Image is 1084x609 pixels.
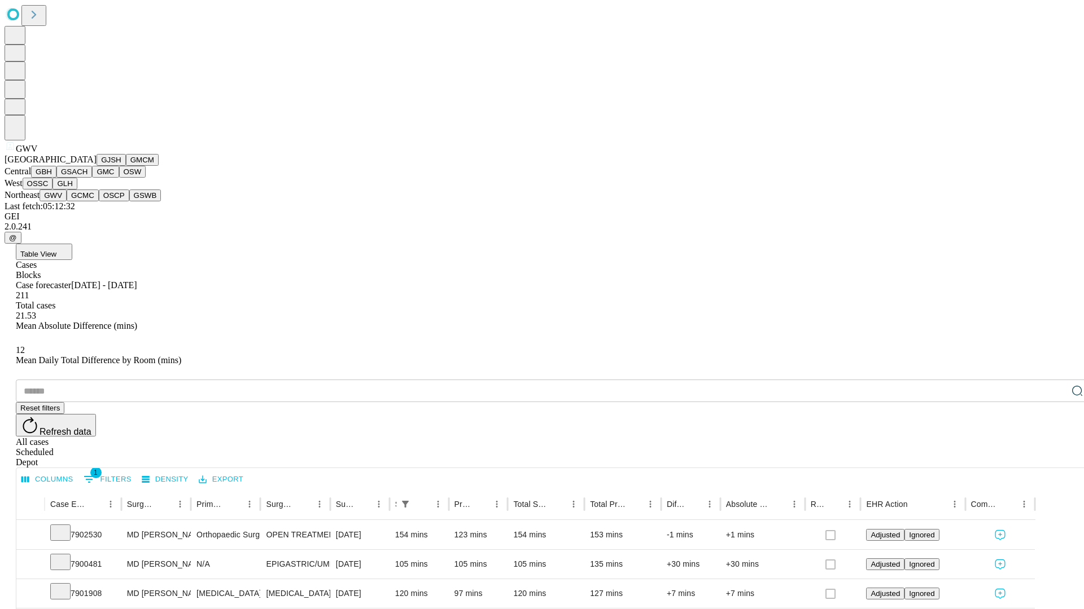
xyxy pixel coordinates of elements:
[81,470,134,488] button: Show filters
[395,500,396,509] div: Scheduled In Room Duration
[5,178,23,188] span: West
[1000,496,1016,512] button: Sort
[395,520,443,549] div: 154 mins
[414,496,430,512] button: Sort
[513,579,579,608] div: 120 mins
[1016,496,1032,512] button: Menu
[454,500,473,509] div: Predicted In Room Duration
[454,550,502,579] div: 105 mins
[590,500,626,509] div: Total Predicted Duration
[50,500,86,509] div: Case Epic Id
[126,154,159,166] button: GMCM
[103,496,119,512] button: Menu
[266,520,324,549] div: OPEN TREATMENT PROXIMAL [MEDICAL_DATA] WITH FIXATION OR PROSTHESIS
[16,280,71,290] span: Case forecaster
[826,496,842,512] button: Sort
[119,166,146,178] button: OSW
[22,584,39,604] button: Expand
[904,529,939,541] button: Ignored
[296,496,312,512] button: Sort
[22,526,39,545] button: Expand
[550,496,566,512] button: Sort
[811,500,825,509] div: Resolved in EHR
[22,555,39,575] button: Expand
[87,496,103,512] button: Sort
[513,520,579,549] div: 154 mins
[20,404,60,412] span: Reset filters
[686,496,702,512] button: Sort
[371,496,387,512] button: Menu
[667,550,715,579] div: +30 mins
[16,244,72,260] button: Table View
[16,321,137,330] span: Mean Absolute Difference (mins)
[513,550,579,579] div: 105 mins
[16,345,25,355] span: 12
[127,520,185,549] div: MD [PERSON_NAME] [PERSON_NAME] Md
[5,211,1079,222] div: GEI
[395,579,443,608] div: 120 mins
[226,496,242,512] button: Sort
[904,558,939,570] button: Ignored
[590,579,655,608] div: 127 mins
[266,550,324,579] div: EPIGASTRIC/UMBILICAL [MEDICAL_DATA] INITIAL 3-10 CM REDUCIBLE
[642,496,658,512] button: Menu
[266,500,294,509] div: Surgery Name
[909,496,925,512] button: Sort
[726,550,799,579] div: +30 mins
[99,189,129,201] button: OSCP
[16,144,37,153] span: GWV
[19,471,76,488] button: Select columns
[16,290,29,300] span: 211
[726,500,770,509] div: Absolute Difference
[242,496,257,512] button: Menu
[489,496,505,512] button: Menu
[866,529,904,541] button: Adjusted
[909,560,934,568] span: Ignored
[50,550,116,579] div: 7900481
[67,189,99,201] button: GCMC
[266,579,324,608] div: [MEDICAL_DATA]
[196,550,255,579] div: N/A
[336,500,354,509] div: Surgery Date
[871,560,900,568] span: Adjusted
[16,402,64,414] button: Reset filters
[397,496,413,512] button: Show filters
[702,496,718,512] button: Menu
[871,531,900,539] span: Adjusted
[866,500,907,509] div: EHR Action
[172,496,188,512] button: Menu
[909,589,934,598] span: Ignored
[667,520,715,549] div: -1 mins
[90,467,102,478] span: 1
[947,496,963,512] button: Menu
[23,178,53,189] button: OSSC
[312,496,327,512] button: Menu
[397,496,413,512] div: 1 active filter
[127,550,185,579] div: MD [PERSON_NAME]
[9,233,17,242] span: @
[454,579,502,608] div: 97 mins
[53,178,77,189] button: GLH
[395,550,443,579] div: 105 mins
[566,496,582,512] button: Menu
[31,166,56,178] button: GBH
[355,496,371,512] button: Sort
[473,496,489,512] button: Sort
[842,496,858,512] button: Menu
[16,355,181,365] span: Mean Daily Total Difference by Room (mins)
[590,520,655,549] div: 153 mins
[5,222,1079,232] div: 2.0.241
[127,579,185,608] div: MD [PERSON_NAME]
[16,311,36,320] span: 21.53
[56,166,92,178] button: GSACH
[50,579,116,608] div: 7901908
[590,550,655,579] div: 135 mins
[16,301,55,310] span: Total cases
[20,250,56,258] span: Table View
[866,588,904,599] button: Adjusted
[196,471,246,488] button: Export
[5,190,40,200] span: Northeast
[156,496,172,512] button: Sort
[336,520,384,549] div: [DATE]
[139,471,191,488] button: Density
